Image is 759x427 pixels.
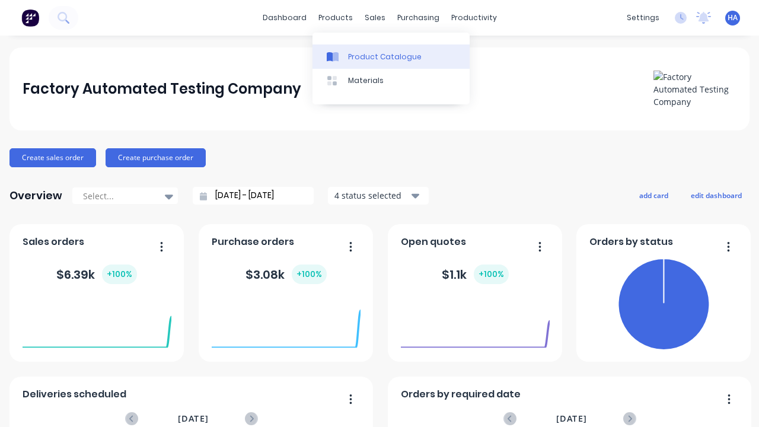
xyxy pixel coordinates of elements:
[102,265,137,284] div: + 100 %
[56,265,137,284] div: $ 6.39k
[474,265,509,284] div: + 100 %
[245,265,327,284] div: $ 3.08k
[683,187,750,203] button: edit dashboard
[653,71,736,108] img: Factory Automated Testing Company
[312,44,470,68] a: Product Catalogue
[23,77,301,101] div: Factory Automated Testing Company
[348,75,384,86] div: Materials
[9,148,96,167] button: Create sales order
[391,9,445,27] div: purchasing
[334,189,409,202] div: 4 status selected
[178,412,209,425] span: [DATE]
[348,52,422,62] div: Product Catalogue
[312,69,470,93] a: Materials
[292,265,327,284] div: + 100 %
[556,412,587,425] span: [DATE]
[106,148,206,167] button: Create purchase order
[632,187,676,203] button: add card
[442,265,509,284] div: $ 1.1k
[328,187,429,205] button: 4 status selected
[445,9,503,27] div: productivity
[728,12,738,23] span: HA
[589,235,673,249] span: Orders by status
[23,235,84,249] span: Sales orders
[21,9,39,27] img: Factory
[212,235,294,249] span: Purchase orders
[257,9,312,27] a: dashboard
[23,387,126,401] span: Deliveries scheduled
[312,9,359,27] div: products
[401,387,521,401] span: Orders by required date
[359,9,391,27] div: sales
[9,184,62,208] div: Overview
[621,9,665,27] div: settings
[401,235,466,249] span: Open quotes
